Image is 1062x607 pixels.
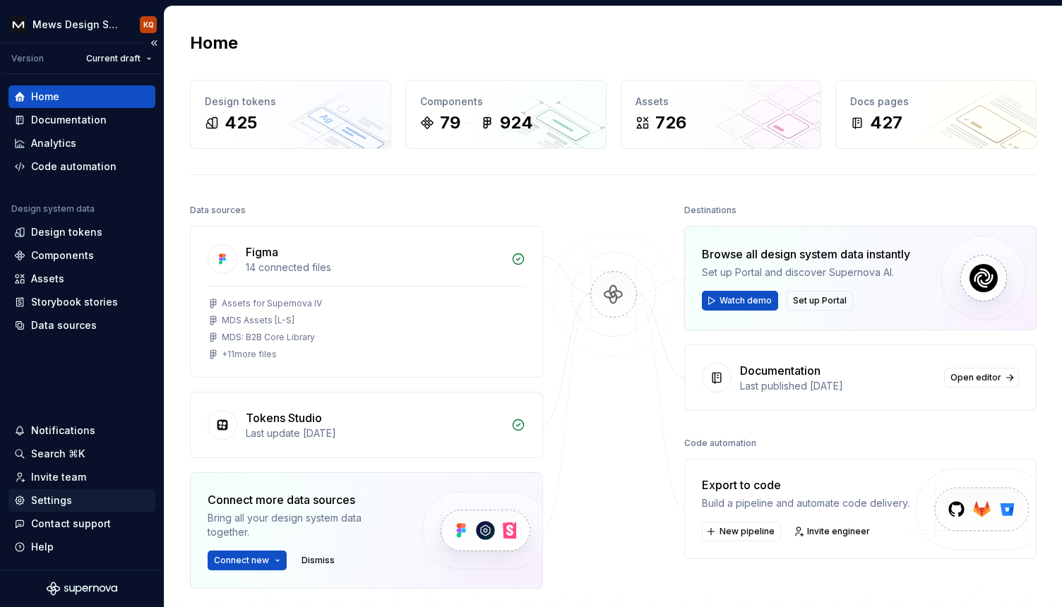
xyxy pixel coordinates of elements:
div: Last published [DATE] [740,379,936,393]
a: Documentation [8,109,155,131]
div: Assets for Supernova IV [222,298,322,309]
span: Invite engineer [807,526,870,537]
div: Help [31,540,54,554]
button: Mews Design SystemKQ [3,9,161,40]
a: Data sources [8,314,155,337]
div: Destinations [684,200,736,220]
a: Open editor [944,368,1019,387]
div: Analytics [31,136,76,150]
button: Collapse sidebar [144,33,164,53]
button: Notifications [8,419,155,442]
svg: Supernova Logo [47,582,117,596]
button: Contact support [8,512,155,535]
div: 924 [500,112,533,134]
div: Notifications [31,423,95,438]
img: e23f8d03-a76c-4364-8d4f-1225f58777f7.png [10,16,27,33]
a: Settings [8,489,155,512]
a: Invite team [8,466,155,488]
div: Mews Design System [32,18,123,32]
div: Search ⌘K [31,447,85,461]
div: MDS: B2B Core Library [222,332,315,343]
button: Set up Portal [787,291,853,311]
div: Design tokens [31,225,102,239]
h2: Home [190,32,238,54]
a: Invite engineer [789,522,876,541]
a: Code automation [8,155,155,178]
div: Last update [DATE] [246,426,503,440]
div: Version [11,53,44,64]
div: 14 connected files [246,260,503,275]
span: New pipeline [720,526,775,537]
div: Invite team [31,470,86,484]
div: Data sources [190,200,246,220]
div: Contact support [31,517,111,531]
span: Connect new [214,555,269,566]
button: Dismiss [295,551,341,570]
div: Components [31,248,94,263]
div: Code automation [31,160,117,174]
div: Connect more data sources [208,491,398,508]
a: Figma14 connected filesAssets for Supernova IVMDS Assets [L-S]MDS: B2B Core Library+11more files [190,226,543,378]
div: Home [31,90,59,104]
div: Documentation [740,362,821,379]
div: Set up Portal and discover Supernova AI. [702,265,910,280]
a: Components79924 [405,80,607,149]
div: Bring all your design system data together. [208,511,398,539]
span: Set up Portal [793,295,847,306]
a: Storybook stories [8,291,155,313]
div: KQ [143,19,154,30]
button: Help [8,536,155,558]
a: Design tokens425 [190,80,391,149]
div: 425 [225,112,257,134]
a: Assets [8,268,155,290]
div: Components [420,95,592,109]
a: Assets726 [621,80,822,149]
div: Assets [636,95,807,109]
div: Tokens Studio [246,409,322,426]
div: Build a pipeline and automate code delivery. [702,496,909,510]
div: Browse all design system data instantly [702,246,910,263]
div: Assets [31,272,64,286]
button: New pipeline [702,522,781,541]
div: Settings [31,493,72,507]
div: Documentation [31,113,107,127]
a: Components [8,244,155,267]
span: Open editor [950,372,1001,383]
a: Analytics [8,132,155,155]
div: Docs pages [850,95,1022,109]
span: Current draft [86,53,141,64]
a: Home [8,85,155,108]
div: Figma [246,244,278,260]
div: Data sources [31,318,97,332]
div: MDS Assets [L-S] [222,315,294,326]
a: Docs pages427 [835,80,1037,149]
span: Dismiss [302,555,335,566]
button: Current draft [80,49,158,68]
div: Design tokens [205,95,376,109]
div: Code automation [684,433,756,453]
a: Tokens StudioLast update [DATE] [190,392,543,458]
div: Design system data [11,203,95,215]
span: Watch demo [720,295,772,306]
div: Storybook stories [31,295,118,309]
a: Design tokens [8,221,155,244]
div: 427 [870,112,902,134]
button: Connect new [208,551,287,570]
div: + 11 more files [222,349,277,360]
div: 726 [655,112,686,134]
div: 79 [440,112,460,134]
button: Watch demo [702,291,778,311]
div: Export to code [702,476,909,493]
button: Search ⌘K [8,443,155,465]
